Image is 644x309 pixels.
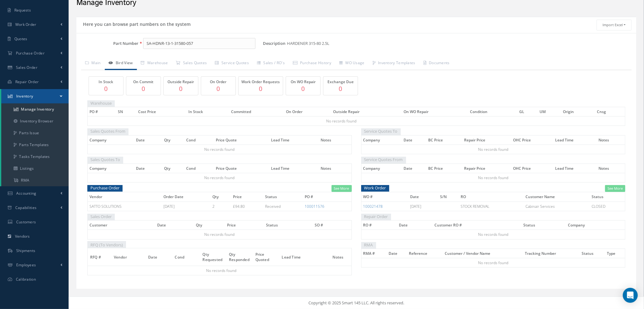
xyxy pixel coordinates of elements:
p: 0 [240,84,281,93]
th: Committed [229,107,284,116]
th: BC Price [426,164,462,173]
p: 0 [90,84,122,93]
td: No records found [361,258,625,268]
a: Tasks Templates [1,151,69,163]
span: Price Quoted [255,251,269,262]
th: RO # [361,221,397,230]
th: Notes [319,135,351,145]
a: Inventory [1,89,69,103]
th: Outside Repair [331,107,401,116]
p: 0 [203,84,234,93]
th: Status [521,221,566,230]
th: Customer RO # [433,221,521,230]
th: Lead Time [553,164,597,173]
div: Open Intercom Messenger [623,288,638,303]
th: Date [387,249,407,258]
th: Condition [468,107,517,116]
span: Employees [16,262,36,268]
a: Bird View [105,57,137,70]
a: See More [332,185,352,192]
label: Description [263,41,285,46]
span: Lead Time [282,254,301,260]
th: Company [361,135,402,145]
th: UM [538,107,561,116]
td: No records found [88,230,352,239]
span: HARDENER 315-80 2.5L [287,38,332,49]
div: Copyright © 2025 Smart 145 LLC. All rights reserved. [75,300,638,306]
th: Order Date [162,192,211,202]
span: Sales Quotes From [87,127,128,135]
a: WO Usage [335,57,369,70]
th: Price Quote [214,164,269,173]
th: BC Price [426,135,462,145]
th: Cond [184,164,214,173]
span: Sales Order [87,213,115,221]
span: Requests [14,7,31,13]
th: Cnsg [595,107,625,116]
span: Service Quotes From [361,156,406,164]
span: Vendor [114,254,127,260]
span: RMA [361,241,376,249]
a: Inventory Templates [369,57,419,70]
span: Notes [332,254,343,260]
th: Price [225,221,264,230]
th: Company [88,135,134,145]
th: Notes [597,135,625,145]
th: Qty [162,135,185,145]
th: Date [397,221,433,230]
td: £94.80 [231,202,263,211]
a: 100021478 [363,204,383,209]
th: Notes [319,164,351,173]
td: No records found [88,173,352,182]
th: Tracking Number [523,249,580,258]
td: Received [263,202,303,211]
span: Quotes [14,36,27,41]
a: Purchase History [289,57,335,70]
th: Date [134,135,162,145]
th: Lead Time [553,135,597,145]
span: Purchase Order [87,184,123,192]
th: Reference [407,249,443,258]
th: Vendor [88,192,162,202]
th: GL [517,107,538,116]
span: Work Order [361,184,389,192]
span: Inventory [16,93,33,99]
h5: Work Order Requests [240,80,281,84]
a: Warehouse [137,57,172,70]
h5: Exchange Due [325,80,356,84]
h5: Outside Repair [165,80,196,84]
th: Status [590,192,625,202]
th: Repair Price [462,135,511,145]
th: On WO Repair [402,107,468,116]
a: RMA [1,174,69,186]
span: Qty Requested [202,251,222,262]
th: SO # [313,221,351,230]
span: Purchase Order [16,50,45,56]
a: 100011576 [305,204,324,209]
span: Work Order [15,22,36,27]
span: Repair Order [361,213,391,221]
span: Service Quotes To [361,127,401,135]
span: Sales Order [16,65,37,70]
h5: On Order [203,80,234,84]
th: Date [408,192,438,202]
a: See More [605,185,625,192]
td: CLOSED [590,202,625,211]
td: [DATE] [408,202,438,211]
th: Status [263,192,303,202]
th: Qty [162,164,185,173]
span: Shipments [16,248,36,253]
th: Company [566,221,625,230]
th: On Order [284,107,331,116]
th: Price [231,192,263,202]
th: Price Quote [214,135,269,145]
th: Lead Time [269,135,319,145]
a: Sales / RO's [253,57,289,70]
a: Main [81,57,105,70]
span: Calibration [16,277,36,282]
a: Inventory Browser [1,115,69,127]
span: Capabilities [15,205,37,210]
th: RMA # [361,249,387,258]
td: 2 [211,202,231,211]
th: Repair Price [462,164,511,173]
